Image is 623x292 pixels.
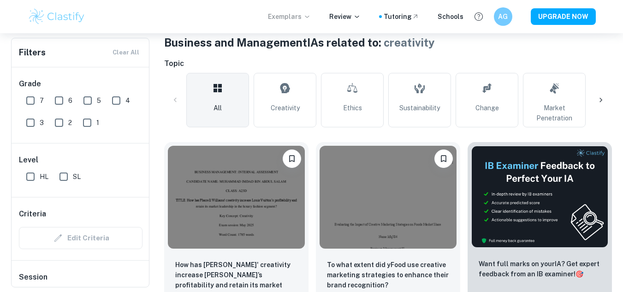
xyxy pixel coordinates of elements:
span: 1 [96,118,99,128]
button: AG [494,7,512,26]
a: Tutoring [384,12,419,22]
span: 6 [68,95,72,106]
img: Business and Management IA example thumbnail: How has Pharrell Williams' creativity in [168,146,305,249]
button: Bookmark [283,149,301,168]
span: Market Penetration [527,103,581,123]
h6: Criteria [19,209,46,220]
p: Exemplars [268,12,311,22]
h6: Filters [19,46,46,59]
img: Clastify logo [28,7,86,26]
h6: Topic [164,58,612,69]
div: Criteria filters are unavailable when searching by topic [19,227,142,249]
button: UPGRADE NOW [531,8,596,25]
h6: Session [19,272,142,290]
span: All [214,103,222,113]
span: 5 [97,95,101,106]
p: How has Pharrell Williams' creativity increase Louis Vuitton’s profitability and retain its marke... [175,260,297,291]
a: Schools [438,12,463,22]
span: HL [40,172,48,182]
span: 3 [40,118,44,128]
span: SL [73,172,81,182]
h6: AG [498,12,508,22]
h6: Level [19,155,142,166]
span: Sustainability [399,103,440,113]
p: Want full marks on your IA ? Get expert feedback from an IB examiner! [479,259,601,279]
span: Change [475,103,499,113]
span: 2 [68,118,72,128]
p: To what extent did yFood use creative marketing strategies to enhance their brand recognition? [327,260,449,290]
button: Help and Feedback [471,9,487,24]
span: 4 [125,95,130,106]
p: Review [329,12,361,22]
button: Bookmark [434,149,453,168]
h1: Business and Management IAs related to: [164,34,612,51]
span: Ethics [343,103,362,113]
span: creativity [384,36,435,49]
span: Creativity [271,103,300,113]
img: Business and Management IA example thumbnail: To what extent did yFood use creative ma [320,146,457,249]
span: 🎯 [576,270,583,278]
span: 7 [40,95,44,106]
img: Thumbnail [471,146,608,248]
h6: Grade [19,78,142,89]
